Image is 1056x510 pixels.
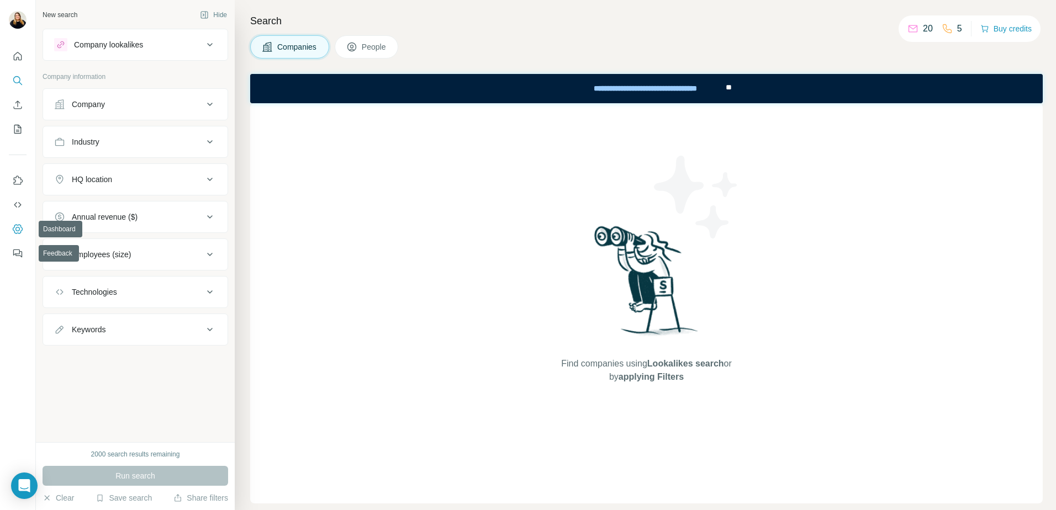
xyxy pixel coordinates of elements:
[43,31,228,58] button: Company lookalikes
[9,195,27,215] button: Use Surfe API
[43,316,228,343] button: Keywords
[9,95,27,115] button: Enrich CSV
[9,219,27,239] button: Dashboard
[43,204,228,230] button: Annual revenue ($)
[9,119,27,139] button: My lists
[43,279,228,305] button: Technologies
[619,372,684,381] span: applying Filters
[72,211,138,222] div: Annual revenue ($)
[647,359,724,368] span: Lookalikes search
[647,147,746,247] img: Surfe Illustration - Stars
[192,7,235,23] button: Hide
[72,249,131,260] div: Employees (size)
[9,71,27,91] button: Search
[9,46,27,66] button: Quick start
[72,286,117,297] div: Technologies
[980,21,1032,36] button: Buy credits
[589,223,704,346] img: Surfe Illustration - Woman searching with binoculars
[72,174,112,185] div: HQ location
[43,241,228,268] button: Employees (size)
[362,41,387,52] span: People
[11,472,38,499] div: Open Intercom Messenger
[43,129,228,155] button: Industry
[74,39,143,50] div: Company lookalikes
[9,171,27,190] button: Use Surfe on LinkedIn
[43,10,77,20] div: New search
[43,91,228,118] button: Company
[43,72,228,82] p: Company information
[923,22,933,35] p: 20
[277,41,318,52] span: Companies
[72,324,105,335] div: Keywords
[72,99,105,110] div: Company
[96,492,152,503] button: Save search
[72,136,99,147] div: Industry
[9,11,27,29] img: Avatar
[91,449,180,459] div: 2000 search results remaining
[558,357,735,384] span: Find companies using or by
[173,492,228,503] button: Share filters
[957,22,962,35] p: 5
[250,13,1043,29] h4: Search
[250,74,1043,103] iframe: Banner
[43,166,228,193] button: HQ location
[43,492,74,503] button: Clear
[9,243,27,263] button: Feedback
